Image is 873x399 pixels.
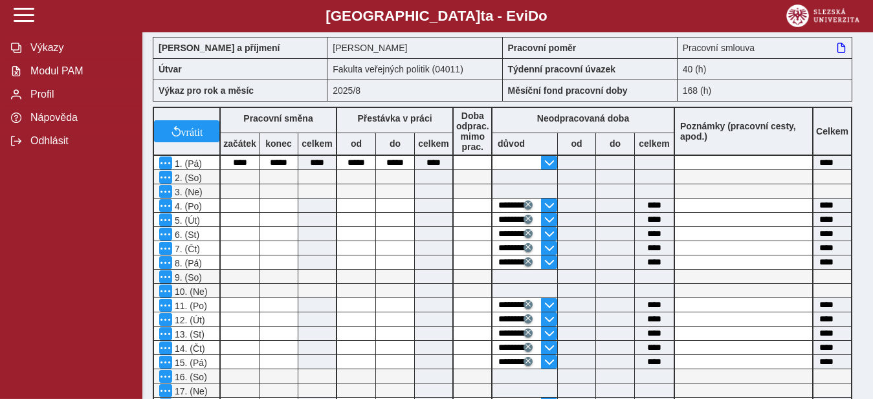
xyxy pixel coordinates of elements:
button: Menu [159,370,172,383]
b: důvod [498,138,525,149]
div: 168 (h) [678,80,852,102]
span: Nápověda [27,112,131,124]
b: od [337,138,375,149]
span: vrátit [181,126,203,136]
b: konec [260,138,298,149]
span: 9. (So) [172,272,202,283]
span: 7. (Čt) [172,244,200,254]
div: [PERSON_NAME] [327,37,502,58]
button: Menu [159,213,172,226]
b: Doba odprac. mimo prac. [456,111,489,152]
button: Menu [159,185,172,198]
b: do [596,138,634,149]
span: 12. (Út) [172,315,205,325]
b: Týdenní pracovní úvazek [508,64,616,74]
b: Pracovní směna [243,113,313,124]
b: Měsíční fond pracovní doby [508,85,628,96]
span: 11. (Po) [172,301,207,311]
button: Menu [159,256,172,269]
div: 2025/8 [327,80,502,102]
b: celkem [415,138,452,149]
b: celkem [298,138,336,149]
span: Výkazy [27,42,131,54]
b: začátek [221,138,259,149]
span: 10. (Ne) [172,286,208,297]
span: 5. (Út) [172,215,200,226]
span: 1. (Pá) [172,158,202,169]
button: Menu [159,270,172,283]
b: celkem [635,138,674,149]
b: Poznámky (pracovní cesty, apod.) [675,121,812,142]
span: 15. (Pá) [172,358,207,368]
button: Menu [159,171,172,184]
span: 4. (Po) [172,201,202,211]
button: Menu [159,341,172,354]
b: [GEOGRAPHIC_DATA] a - Evi [39,8,834,25]
b: Neodpracovaná doba [537,113,629,124]
b: Celkem [816,126,848,136]
button: Menu [159,384,172,397]
button: vrátit [154,120,219,142]
span: t [480,8,485,24]
span: 2. (So) [172,173,202,183]
span: 6. (St) [172,230,199,240]
span: 17. (Ne) [172,386,208,396]
button: Menu [159,228,172,241]
div: Fakulta veřejných politik (04011) [327,58,502,80]
button: Menu [159,299,172,312]
span: Profil [27,89,131,100]
b: [PERSON_NAME] a příjmení [159,43,280,53]
span: 3. (Ne) [172,187,203,197]
button: Menu [159,356,172,369]
button: Menu [159,285,172,297]
span: D [528,8,538,24]
span: Odhlásit [27,135,131,147]
button: Menu [159,327,172,340]
b: Útvar [159,64,182,74]
button: Menu [159,313,172,326]
span: Modul PAM [27,65,131,77]
b: Přestávka v práci [357,113,432,124]
div: 40 (h) [678,58,852,80]
button: Menu [159,156,172,169]
span: 13. (St) [172,329,204,340]
div: Pracovní smlouva [678,37,852,58]
span: o [538,8,547,24]
b: do [376,138,414,149]
b: od [558,138,595,149]
button: Menu [159,199,172,212]
span: 8. (Pá) [172,258,202,268]
button: Menu [159,242,172,255]
b: Výkaz pro rok a měsíc [159,85,254,96]
span: 16. (So) [172,372,207,382]
b: Pracovní poměr [508,43,577,53]
img: logo_web_su.png [786,5,859,27]
span: 14. (Čt) [172,343,205,354]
